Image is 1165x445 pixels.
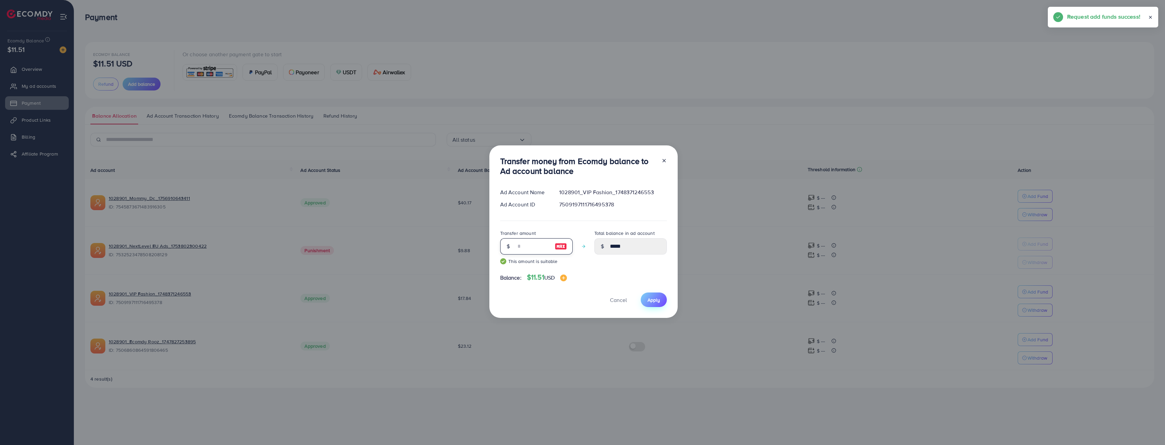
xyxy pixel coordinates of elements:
[500,230,536,237] label: Transfer amount
[554,188,672,196] div: 1028901_VIP Fashion_1748371246553
[555,242,567,250] img: image
[495,188,554,196] div: Ad Account Name
[641,292,667,307] button: Apply
[527,273,567,282] h4: $11.51
[601,292,635,307] button: Cancel
[500,258,573,265] small: This amount is suitable
[544,274,555,281] span: USD
[495,201,554,208] div: Ad Account ID
[500,156,656,176] h3: Transfer money from Ecomdy balance to Ad account balance
[500,274,522,282] span: Balance:
[500,258,506,264] img: guide
[560,275,567,281] img: image
[1136,414,1160,440] iframe: Chat
[1067,12,1140,21] h5: Request add funds success!
[648,297,660,303] span: Apply
[594,230,655,237] label: Total balance in ad account
[610,296,627,304] span: Cancel
[554,201,672,208] div: 7509197111716495378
